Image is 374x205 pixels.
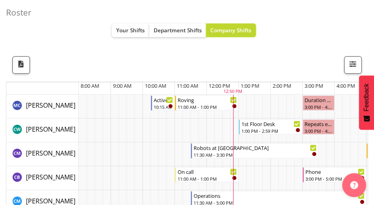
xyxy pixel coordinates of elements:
button: Filter Shifts [344,56,362,74]
button: Department Shifts [149,24,206,37]
div: 11:30 AM - 3:30 PM [194,152,317,158]
span: Feedback [363,83,370,111]
span: 9:00 AM [113,82,132,89]
div: 1st Floor Desk [241,120,300,128]
div: Active Rhyming [154,96,173,104]
div: Chamique Mamolo"s event - Robots at St Patricks Begin From Tuesday, September 30, 2025 at 11:30:0... [191,143,319,158]
div: On call [178,168,237,175]
div: 11:00 AM - 1:00 PM [178,175,237,182]
span: Department Shifts [154,26,202,34]
td: Chamique Mamolo resource [6,142,79,166]
a: [PERSON_NAME] [26,172,75,182]
button: Company Shifts [206,24,256,37]
div: Catherine Wilson"s event - Repeats every tuesday - Catherine Wilson Begin From Tuesday, September... [303,119,334,134]
span: 2:00 PM [273,82,291,89]
span: 4:00 PM [336,82,355,89]
div: Repeats every [DATE] - [PERSON_NAME] [305,120,332,128]
td: Aurora Catu resource [6,95,79,118]
div: Chris Broad"s event - On call Begin From Tuesday, September 30, 2025 at 11:00:00 AM GMT+13:00 End... [175,167,239,182]
img: help-xxl-2.png [350,181,358,189]
div: Duration 1 hours - [PERSON_NAME] [305,96,332,104]
div: Aurora Catu"s event - Active Rhyming Begin From Tuesday, September 30, 2025 at 10:15:00 AM GMT+13... [151,95,175,110]
button: Download a PDF of the roster for the current day [12,56,30,74]
h4: Roster [6,8,362,17]
div: 3:00 PM - 4:00 PM [305,128,332,134]
button: Feedback - Show survey [359,75,374,130]
div: 12:50 PM [224,88,242,95]
a: [PERSON_NAME] [26,148,75,158]
span: 1:00 PM [241,82,259,89]
td: Chris Broad resource [6,166,79,190]
div: Operations [194,191,364,199]
a: [PERSON_NAME] [26,101,75,110]
span: 12:00 PM [209,82,230,89]
td: Catherine Wilson resource [6,118,79,142]
div: Catherine Wilson"s event - 1st Floor Desk Begin From Tuesday, September 30, 2025 at 1:00:00 PM GM... [239,119,302,134]
div: Roving [178,96,237,104]
div: Aurora Catu"s event - Roving Begin From Tuesday, September 30, 2025 at 11:00:00 AM GMT+13:00 Ends... [175,95,239,110]
span: 11:00 AM [177,82,198,89]
span: Your Shifts [116,26,145,34]
button: Your Shifts [112,24,149,37]
div: 3:00 PM - 4:00 PM [305,104,332,110]
div: Phone [305,168,364,175]
div: 3:00 PM - 5:00 PM [305,175,364,182]
div: 1:00 PM - 2:59 PM [241,128,300,134]
span: 10:00 AM [145,82,166,89]
span: 3:00 PM [305,82,323,89]
a: [PERSON_NAME] [26,124,75,134]
div: Aurora Catu"s event - Duration 1 hours - Aurora Catu Begin From Tuesday, September 30, 2025 at 3:... [303,95,334,110]
span: 8:00 AM [81,82,99,89]
div: 11:00 AM - 1:00 PM [178,104,237,110]
span: Company Shifts [210,26,251,34]
div: Chris Broad"s event - Phone Begin From Tuesday, September 30, 2025 at 3:00:00 PM GMT+13:00 Ends A... [303,167,366,182]
div: Robots at [GEOGRAPHIC_DATA] [194,144,317,152]
div: 10:15 AM - 11:00 AM [154,104,173,110]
